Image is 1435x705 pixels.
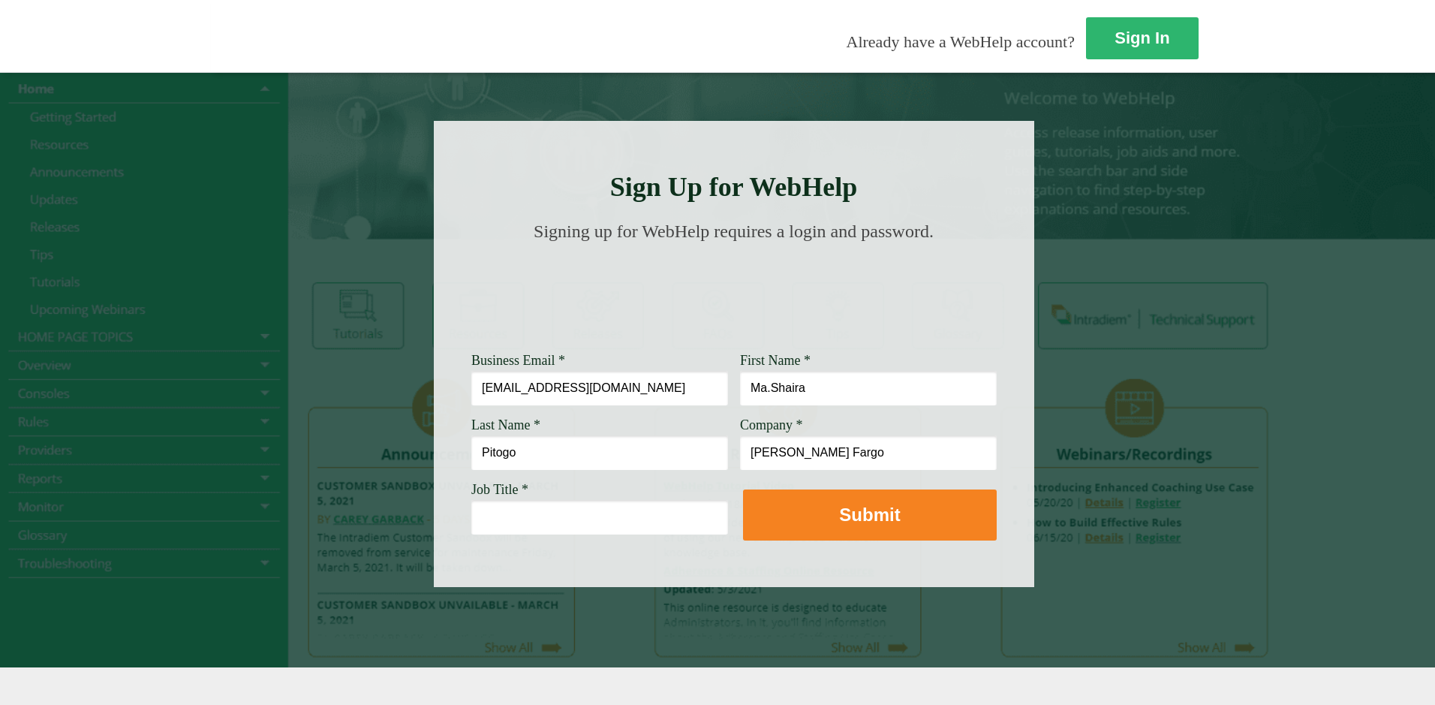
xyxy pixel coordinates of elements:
strong: Submit [839,505,900,525]
strong: Sign Up for WebHelp [610,172,858,202]
a: Sign In [1086,17,1199,59]
span: Last Name * [471,417,540,432]
strong: Sign In [1115,29,1169,47]
span: Signing up for WebHelp requires a login and password. [534,221,934,241]
span: Already have a WebHelp account? [847,32,1075,51]
span: Company * [740,417,803,432]
button: Submit [743,490,997,541]
img: Need Credentials? Sign up below. Have Credentials? Use the sign-in button. [480,257,988,332]
span: Job Title * [471,482,528,497]
span: First Name * [740,353,811,368]
span: Business Email * [471,353,565,368]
